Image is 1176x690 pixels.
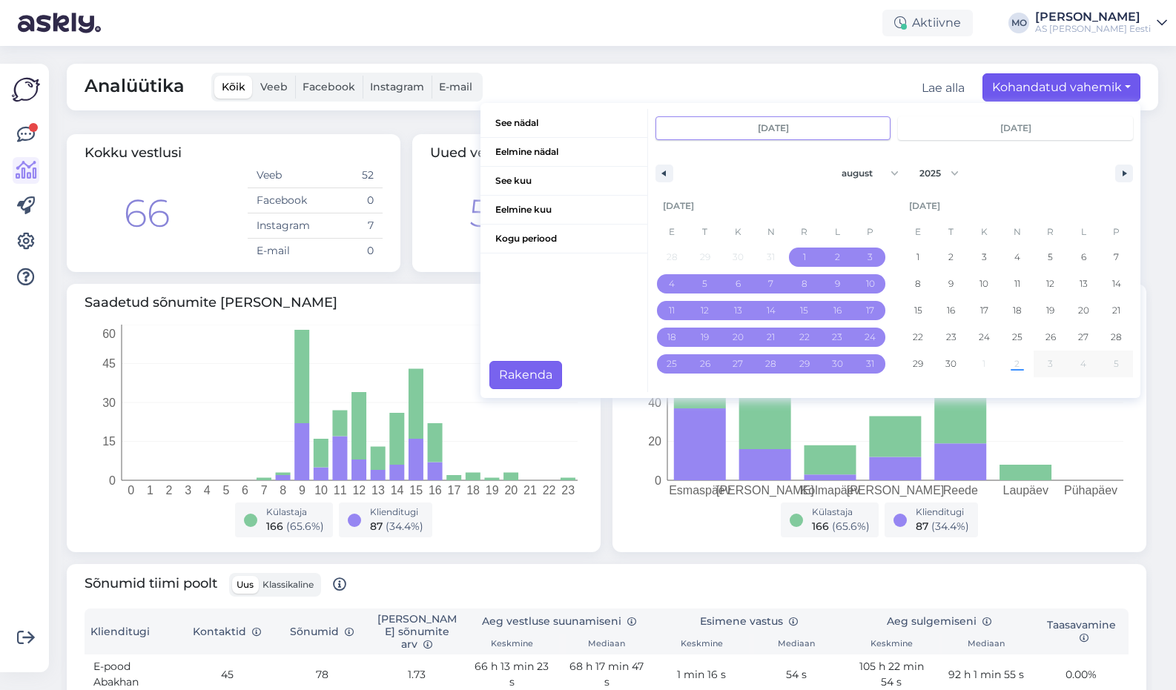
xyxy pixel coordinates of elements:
tspan: 10 [314,484,328,497]
span: R [1034,220,1067,244]
button: 23 [821,324,854,351]
th: Mediaan [559,634,654,655]
div: MO [1008,13,1029,33]
tspan: 20 [504,484,518,497]
span: Kokku vestlusi [85,145,182,161]
button: 13 [721,297,755,324]
tspan: 15 [102,435,116,448]
button: See kuu [480,167,647,196]
tspan: 6 [242,484,248,497]
span: 3 [982,244,987,271]
span: Instagram [370,80,424,93]
span: 30 [945,351,957,377]
tspan: Laupäev [1003,484,1048,497]
button: 19 [1034,297,1067,324]
span: ( 65.6 %) [286,520,324,533]
span: 5 [1048,244,1053,271]
button: 8 [787,271,821,297]
button: 14 [755,297,788,324]
button: 27 [1067,324,1100,351]
button: 10 [968,271,1001,297]
th: Keskmine [654,634,749,655]
span: Uus [237,579,254,590]
button: 7 [755,271,788,297]
tspan: 17 [448,484,461,497]
button: 30 [821,351,854,377]
th: Klienditugi [85,608,179,654]
span: Kõik [222,80,245,93]
span: 13 [1080,271,1088,297]
tspan: Pühapäev [1064,484,1117,497]
button: 3 [853,244,887,271]
button: 21 [1100,297,1133,324]
tspan: 1 [147,484,153,497]
span: 27 [733,351,743,377]
span: 5 [702,271,707,297]
span: 18 [667,324,676,351]
div: [DATE] [902,192,1133,220]
tspan: 19 [486,484,499,497]
span: Uued vestlused [430,145,534,161]
button: 29 [787,351,821,377]
span: L [1067,220,1100,244]
th: Taasavamine [1034,608,1129,654]
div: AS [PERSON_NAME] Eesti [1035,23,1151,35]
span: P [853,220,887,244]
button: Eelmine nädal [480,138,647,167]
span: N [1001,220,1034,244]
span: ( 34.4 %) [931,520,969,533]
th: Aeg sulgemiseni [844,608,1034,634]
span: 20 [1078,297,1089,324]
td: E-mail [248,239,315,264]
div: 66 [124,185,170,242]
div: Aktiivne [882,10,973,36]
span: 17 [866,297,874,324]
span: 26 [1045,324,1056,351]
span: 4 [1014,244,1020,271]
tspan: 2 [166,484,173,497]
button: 18 [1001,297,1034,324]
tspan: Esmaspäev [669,484,731,497]
span: E [655,220,689,244]
button: 15 [787,297,821,324]
span: 21 [767,324,775,351]
tspan: 4 [204,484,211,497]
td: 52 [315,163,383,188]
span: See nädal [480,109,647,137]
span: E-mail [439,80,472,93]
button: 11 [655,297,689,324]
span: Eelmine kuu [480,196,647,224]
button: 4 [655,271,689,297]
button: 15 [902,297,935,324]
span: T [689,220,722,244]
span: 14 [1112,271,1121,297]
span: 9 [948,271,954,297]
button: 10 [853,271,887,297]
tspan: 7 [261,484,268,497]
span: K [968,220,1001,244]
span: 22 [913,324,923,351]
button: 17 [968,297,1001,324]
button: 2 [935,244,968,271]
span: R [787,220,821,244]
td: 0 [315,239,383,264]
tspan: 18 [466,484,480,497]
div: 58 [469,185,515,242]
th: Keskmine [844,634,939,655]
button: 2 [821,244,854,271]
div: Külastaja [266,505,324,519]
button: 27 [721,351,755,377]
button: 4 [1001,244,1034,271]
span: 87 [370,520,383,533]
button: 3 [968,244,1001,271]
button: 9 [935,271,968,297]
span: 1 [803,244,806,271]
span: 20 [733,324,744,351]
button: 12 [689,297,722,324]
tspan: 5 [222,484,229,497]
button: 6 [721,271,755,297]
span: 13 [734,297,742,324]
button: 24 [968,324,1001,351]
div: Lae alla [922,79,965,97]
button: 5 [689,271,722,297]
